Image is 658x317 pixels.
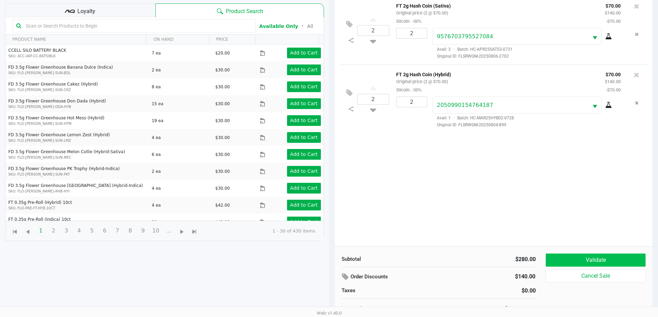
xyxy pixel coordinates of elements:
span: Page 2 [47,224,60,237]
td: 4 ea [149,197,212,214]
td: 15 ea [149,95,212,112]
td: FD 3.5g Flower Greenhouse Don Dada (Hybrid) [6,95,149,112]
span: ᛫ [298,23,307,29]
p: FT 2g Hash Coin (Hybrid) [396,70,594,77]
span: Go to the next page [175,224,188,237]
span: Page 7 [111,224,124,237]
td: 7 ea [149,44,212,61]
p: SKU: FLO-[PERSON_NAME]-DDA-HYB [8,104,146,109]
small: Original price (2 @ $70.00) [396,10,448,16]
inline-svg: Split item qty to new line [345,36,357,45]
div: Data table [6,34,324,221]
span: Go to the last page [190,228,199,236]
span: Page 6 [98,224,111,237]
p: SKU: FLO-[PERSON_NAME]-RHB-HYI [8,189,146,194]
span: Go to the previous page [23,228,32,236]
small: Original price (2 @ $70.00) [396,79,448,84]
td: 19 ea [149,112,212,129]
button: Add to Cart [287,149,321,160]
p: SKU: FLO-[PERSON_NAME]-SUN-LMZ [8,138,146,143]
span: Go to the first page [11,228,19,236]
span: $42.00 [215,203,230,208]
p: SKU: FLO-[PERSON_NAME]-SUN-BDL [8,70,146,76]
span: Page 4 [73,224,86,237]
small: -$70.00 [606,87,621,92]
button: All [307,23,313,30]
span: $30.00 [215,68,230,72]
span: $42.00 [215,220,230,225]
span: Original ID: FLSRWGM-20250804-899 [432,122,621,128]
span: Original ID: FLSRWGM-20250806-2702 [432,53,621,59]
span: $30.00 [215,118,230,123]
button: Add to Cart [287,132,321,143]
button: Select [588,28,601,44]
small: $140.00 [605,79,621,84]
span: $20.00 [215,51,230,56]
input: Scan or Search Products to Begin [23,21,252,31]
td: 2 ea [149,163,212,180]
app-button-loader: Add to Cart [290,101,318,106]
span: Page 1 [34,224,47,237]
button: Add to Cart [287,81,321,92]
span: Go to the first page [8,224,21,237]
td: 19 ea [149,214,212,230]
div: $0.00 [444,287,536,295]
div: Taxes [342,287,433,295]
span: Go to the last page [188,224,201,237]
span: -50% [410,19,421,24]
span: Product Search [226,7,263,16]
span: $30.00 [215,101,230,106]
span: Page 11 [162,224,175,237]
p: $70.00 [605,1,621,9]
app-button-loader: Add to Cart [290,151,318,157]
kendo-pager-info: 1 - 30 of 430 items [207,228,315,235]
th: PRICE [209,34,256,44]
button: Add to Cart [287,166,321,177]
app-button-loader: Add to Cart [290,168,318,174]
span: $30.00 [215,135,230,140]
span: Page 10 [149,224,162,237]
button: Select [588,97,601,113]
td: FD 3.5g Flower Greenhouse Cakez (Hybrid) [6,78,149,95]
div: Total [342,304,464,315]
div: $140.00 [504,304,535,315]
th: ON HAND [146,34,209,44]
span: $30.00 [215,186,230,191]
td: FT 0.35g Pre-Roll (Hybrid) 10ct [6,197,149,214]
button: Add to Cart [287,217,321,227]
app-button-loader: Add to Cart [290,67,318,72]
button: Add to Cart [287,115,321,126]
small: 50coin: [396,87,421,92]
button: Add to Cart [287,48,321,58]
button: Validate [546,254,645,267]
div: $280.00 [444,255,536,264]
div: $140.00 [478,271,535,283]
button: Add to Cart [287,65,321,75]
td: FD 3.5g Flower Greenhouse [GEOGRAPHIC_DATA] (Hybrid-Indica) [6,180,149,197]
span: Page 9 [136,224,150,237]
td: FT 0.35g Pre-Roll (Indica) 10ct [6,214,149,230]
small: -$70.00 [606,19,621,24]
span: Avail: 2 Batch: HC-APR25SAT03-0731 [432,47,513,52]
p: SKU: FLO-PRE-FT-HYB.10CT [8,206,146,211]
small: $140.00 [605,10,621,16]
td: FD 3.5g Flower Greenhouse Banana Dulce (Indica) [6,61,149,78]
td: FD 3.5g Flower Greenhouse Lemon Zest (Hybrid) [6,129,149,146]
td: 4 ea [149,180,212,197]
button: Add to Cart [287,183,321,194]
span: Page 3 [60,224,73,237]
div: Order Discounts [342,271,468,283]
button: Add to Cart [287,200,321,210]
app-button-loader: Add to Cart [290,202,318,208]
td: FD 3.5g Flower Greenhouse Melon Collie (Hybrid-Sativa) [6,146,149,163]
small: 50coin: [396,19,421,24]
inline-svg: Split item qty to new line [345,105,357,113]
span: Page 5 [85,224,98,237]
td: 8 ea [149,78,212,95]
span: Web: v1.40.0 [317,310,342,316]
p: $70.00 [605,70,621,77]
span: -50% [410,87,421,92]
app-button-loader: Add to Cart [290,50,318,56]
td: CCELL SILO BATTERY BLACK [6,44,149,61]
span: $30.00 [215,169,230,174]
